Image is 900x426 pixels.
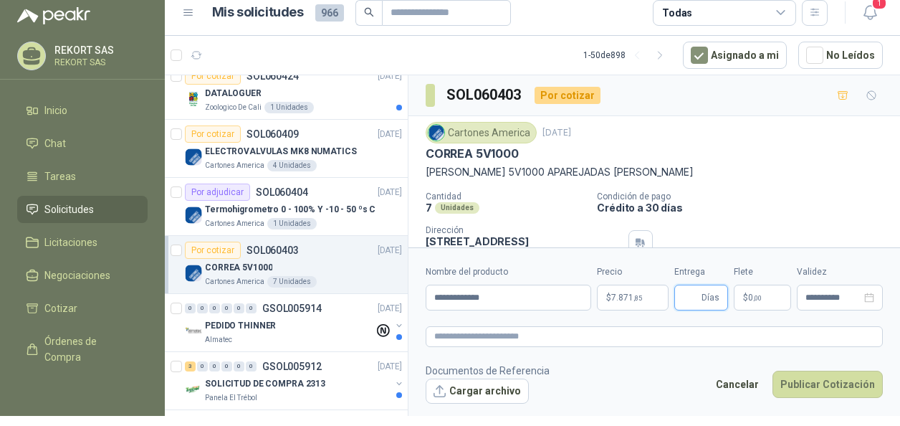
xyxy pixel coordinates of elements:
[429,125,444,141] img: Company Logo
[165,120,408,178] a: Por cotizarSOL060409[DATE] Company LogoELECTROVALVULAS MK8 NUMATICSCartones America4 Unidades
[378,244,402,257] p: [DATE]
[542,126,571,140] p: [DATE]
[17,130,148,157] a: Chat
[205,87,262,100] p: DATALOGUER
[262,303,322,313] p: GSOL005914
[205,203,375,217] p: Termohigrometro 0 - 100% Y -10 - 50 ºs C
[165,62,408,120] a: Por cotizarSOL060424[DATE] Company LogoDATALOGUERZoologico De Cali1 Unidades
[205,145,357,158] p: ELECTROVALVULAS MK8 NUMATICS
[209,361,220,371] div: 0
[426,122,537,143] div: Cartones America
[797,265,883,279] label: Validez
[185,361,196,371] div: 3
[44,235,97,250] span: Licitaciones
[212,2,304,23] h1: Mis solicitudes
[185,67,241,85] div: Por cotizar
[205,392,257,404] p: Panela El Trébol
[17,328,148,371] a: Órdenes de Compra
[446,84,523,106] h3: SOL060403
[426,191,585,202] p: Cantidad
[364,7,374,17] span: search
[246,71,299,81] p: SOL060424
[426,363,550,379] p: Documentos de Referencia
[633,294,642,302] span: ,85
[743,293,748,302] span: $
[205,319,276,333] p: PEDIDO THINNER
[378,70,402,83] p: [DATE]
[185,303,196,313] div: 0
[683,42,787,69] button: Asignado a mi
[185,358,405,404] a: 3 0 0 0 0 0 GSOL005912[DATE] Company LogoSOLICITUD DE COMPRA 2313Panela El Trébol
[17,163,148,190] a: Tareas
[185,242,241,259] div: Por cotizar
[185,381,202,398] img: Company Logo
[798,42,883,69] button: No Leídos
[185,323,202,340] img: Company Logo
[205,160,264,171] p: Cartones America
[17,377,148,404] a: Remisiones
[17,196,148,223] a: Solicitudes
[205,276,264,288] p: Cartones America
[185,148,202,166] img: Company Logo
[165,178,408,236] a: Por adjudicarSOL060404[DATE] Company LogoTermohigrometro 0 - 100% Y -10 - 50 ºs CCartones America...
[234,303,244,313] div: 0
[378,360,402,374] p: [DATE]
[597,191,894,202] p: Condición de pago
[708,371,767,398] button: Cancelar
[435,202,479,214] div: Unidades
[221,361,232,371] div: 0
[185,184,250,201] div: Por adjudicar
[583,44,671,67] div: 1 - 50 de 898
[426,379,529,404] button: Cargar archivo
[674,265,728,279] label: Entrega
[17,97,148,124] a: Inicio
[54,58,144,67] p: REKORT SAS
[246,129,299,139] p: SOL060409
[597,202,894,214] p: Crédito a 30 días
[426,265,591,279] label: Nombre del producto
[44,202,94,217] span: Solicitudes
[378,302,402,316] p: [DATE]
[234,361,244,371] div: 0
[44,268,110,283] span: Negociaciones
[748,293,762,302] span: 0
[44,333,134,365] span: Órdenes de Compra
[378,128,402,141] p: [DATE]
[209,303,220,313] div: 0
[205,218,264,229] p: Cartones America
[185,126,241,143] div: Por cotizar
[17,7,90,24] img: Logo peakr
[246,303,257,313] div: 0
[535,87,600,104] div: Por cotizar
[597,265,669,279] label: Precio
[185,90,202,108] img: Company Logo
[734,265,791,279] label: Flete
[17,295,148,322] a: Cotizar
[262,361,322,371] p: GSOL005912
[44,103,67,118] span: Inicio
[378,186,402,199] p: [DATE]
[44,169,76,184] span: Tareas
[165,236,408,294] a: Por cotizarSOL060403[DATE] Company LogoCORREA 5V1000Cartones America7 Unidades
[246,361,257,371] div: 0
[662,5,692,21] div: Todas
[256,187,308,197] p: SOL060404
[267,276,317,288] div: 7 Unidades
[426,146,519,161] p: CORREA 5V1000
[597,285,669,311] p: $7.871,85
[205,102,262,113] p: Zoologico De Cali
[264,102,314,113] div: 1 Unidades
[246,245,299,255] p: SOL060403
[205,377,325,391] p: SOLICITUD DE COMPRA 2313
[426,202,432,214] p: 7
[17,262,148,289] a: Negociaciones
[44,300,77,316] span: Cotizar
[734,285,791,311] p: $ 0,00
[753,294,762,302] span: ,00
[54,45,144,55] p: REKORT SAS
[185,300,405,346] a: 0 0 0 0 0 0 GSOL005914[DATE] Company LogoPEDIDO THINNERAlmatec
[185,207,202,224] img: Company Logo
[426,225,623,235] p: Dirección
[205,334,232,346] p: Almatec
[426,235,623,260] p: [STREET_ADDRESS] [DEMOGRAPHIC_DATA] , Cundinamarca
